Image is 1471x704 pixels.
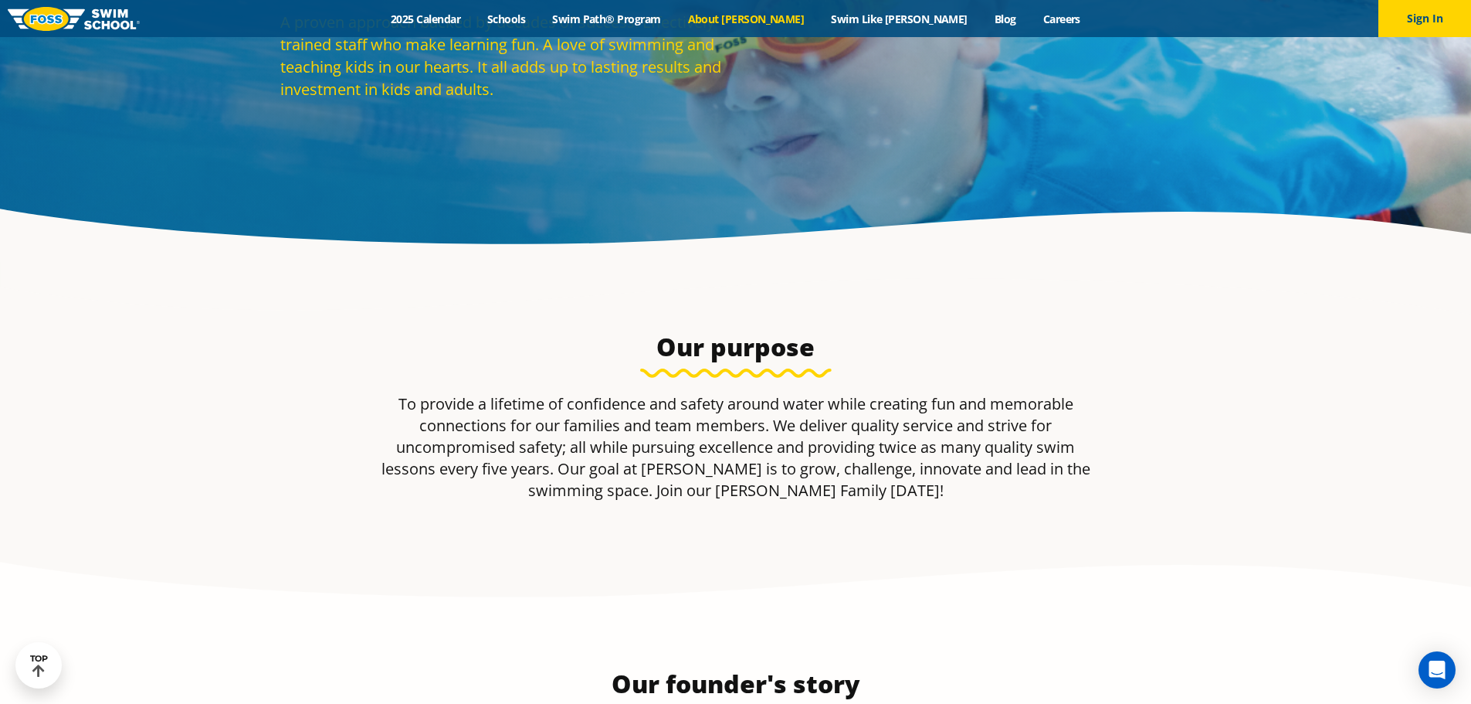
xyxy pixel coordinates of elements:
a: About [PERSON_NAME] [674,12,818,26]
h3: Our purpose [371,332,1100,362]
a: Careers [1029,12,1093,26]
a: Swim Like [PERSON_NAME] [818,12,981,26]
a: Schools [474,12,539,26]
p: To provide a lifetime of confidence and safety around water while creating fun and memorable conn... [371,393,1100,502]
img: FOSS Swim School Logo [8,7,140,31]
a: Blog [981,12,1029,26]
h3: Our founder's story [371,668,1100,699]
a: 2025 Calendar [378,12,474,26]
p: A proven approach backed by decades of success. Effectively trained staff who make learning fun. ... [280,11,728,100]
div: Open Intercom Messenger [1418,651,1456,689]
a: Swim Path® Program [539,12,674,26]
div: TOP [30,654,48,678]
